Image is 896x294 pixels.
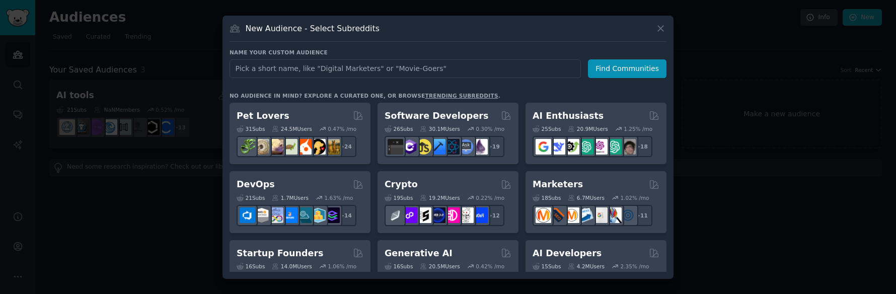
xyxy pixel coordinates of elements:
[268,207,283,223] img: Docker_DevOps
[606,207,622,223] img: MarketingResearch
[606,139,622,155] img: chatgpt_prompts_
[588,59,666,78] button: Find Communities
[240,207,255,223] img: azuredevops
[420,125,460,132] div: 30.1M Users
[254,139,269,155] img: ballpython
[402,139,417,155] img: csharp
[328,125,356,132] div: 0.47 % /mo
[624,125,652,132] div: 1.25 % /mo
[430,139,445,155] img: iOSProgramming
[230,49,666,56] h3: Name your custom audience
[430,207,445,223] img: web3
[385,125,413,132] div: 26 Sub s
[296,207,312,223] img: platformengineering
[416,207,431,223] img: ethstaker
[578,139,593,155] img: chatgpt_promptDesign
[592,207,608,223] img: googleads
[621,194,649,201] div: 1.02 % /mo
[237,194,265,201] div: 21 Sub s
[458,207,474,223] img: CryptoNews
[578,207,593,223] img: Emailmarketing
[324,207,340,223] img: PlatformEngineers
[483,205,504,226] div: + 12
[533,178,583,191] h2: Marketers
[420,263,460,270] div: 20.5M Users
[416,139,431,155] img: learnjavascript
[237,263,265,270] div: 16 Sub s
[246,23,380,34] h3: New Audience - Select Subreddits
[402,207,417,223] img: 0xPolygon
[620,139,636,155] img: ArtificalIntelligence
[335,136,356,157] div: + 24
[240,139,255,155] img: herpetology
[536,139,551,155] img: GoogleGeminiAI
[631,205,652,226] div: + 11
[296,139,312,155] img: cockatiel
[533,194,561,201] div: 18 Sub s
[533,110,604,122] h2: AI Enthusiasts
[272,125,312,132] div: 24.5M Users
[568,125,608,132] div: 20.9M Users
[237,178,275,191] h2: DevOps
[324,139,340,155] img: dogbreed
[385,263,413,270] div: 16 Sub s
[621,263,649,270] div: 2.35 % /mo
[230,59,581,78] input: Pick a short name, like "Digital Marketers" or "Movie-Goers"
[476,263,504,270] div: 0.42 % /mo
[536,207,551,223] img: content_marketing
[388,207,403,223] img: ethfinance
[420,194,460,201] div: 19.2M Users
[533,263,561,270] div: 15 Sub s
[550,207,565,223] img: bigseo
[483,136,504,157] div: + 19
[631,136,652,157] div: + 18
[230,92,500,99] div: No audience in mind? Explore a curated one, or browse .
[476,194,504,201] div: 0.22 % /mo
[620,207,636,223] img: OnlineMarketing
[592,139,608,155] img: OpenAIDev
[272,194,309,201] div: 1.7M Users
[325,194,353,201] div: 1.63 % /mo
[425,93,498,99] a: trending subreddits
[568,194,605,201] div: 6.7M Users
[237,110,289,122] h2: Pet Lovers
[458,139,474,155] img: AskComputerScience
[472,207,488,223] img: defi_
[385,194,413,201] div: 19 Sub s
[550,139,565,155] img: DeepSeek
[310,139,326,155] img: PetAdvice
[444,139,460,155] img: reactnative
[237,247,323,260] h2: Startup Founders
[282,139,297,155] img: turtle
[388,139,403,155] img: software
[282,207,297,223] img: DevOpsLinks
[268,139,283,155] img: leopardgeckos
[385,110,488,122] h2: Software Developers
[444,207,460,223] img: defiblockchain
[568,263,605,270] div: 4.2M Users
[564,207,579,223] img: AskMarketing
[564,139,579,155] img: AItoolsCatalog
[310,207,326,223] img: aws_cdk
[472,139,488,155] img: elixir
[254,207,269,223] img: AWS_Certified_Experts
[533,125,561,132] div: 25 Sub s
[385,178,418,191] h2: Crypto
[335,205,356,226] div: + 14
[272,263,312,270] div: 14.0M Users
[533,247,602,260] h2: AI Developers
[385,247,453,260] h2: Generative AI
[237,125,265,132] div: 31 Sub s
[328,263,356,270] div: 1.06 % /mo
[476,125,504,132] div: 0.30 % /mo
